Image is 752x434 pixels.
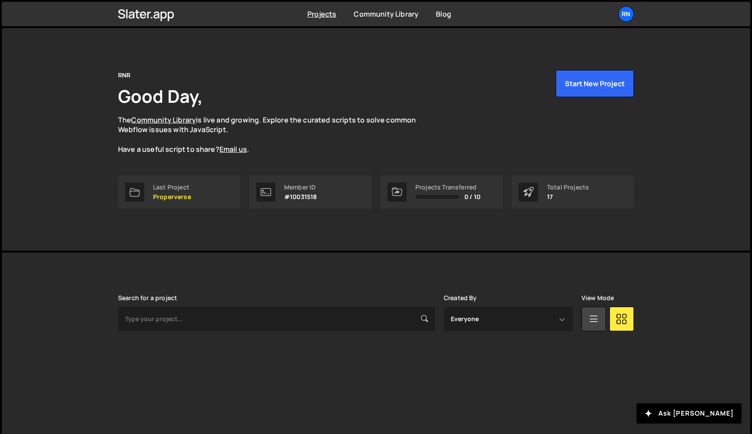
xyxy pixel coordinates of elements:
div: Total Projects [547,184,589,191]
h1: Good Day, [118,84,203,108]
a: Blog [436,9,451,19]
label: Search for a project [118,294,177,301]
button: Start New Project [556,70,634,97]
p: Properverse [153,193,191,200]
div: Last Project [153,184,191,191]
div: Projects Transferred [415,184,480,191]
button: Ask [PERSON_NAME] [637,403,742,423]
a: Projects [307,9,336,19]
a: Community Library [354,9,418,19]
input: Type your project... [118,307,435,331]
p: 17 [547,193,589,200]
div: Member ID [284,184,317,191]
label: Created By [444,294,477,301]
a: Last Project Properverse [118,175,240,209]
div: RNR [118,70,130,80]
a: RN [618,6,634,22]
a: Email us [219,144,247,154]
p: The is live and growing. Explore the curated scripts to solve common Webflow issues with JavaScri... [118,115,433,154]
p: #10031518 [284,193,317,200]
span: 0 / 10 [464,193,480,200]
label: View Mode [581,294,614,301]
a: Community Library [131,115,196,125]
